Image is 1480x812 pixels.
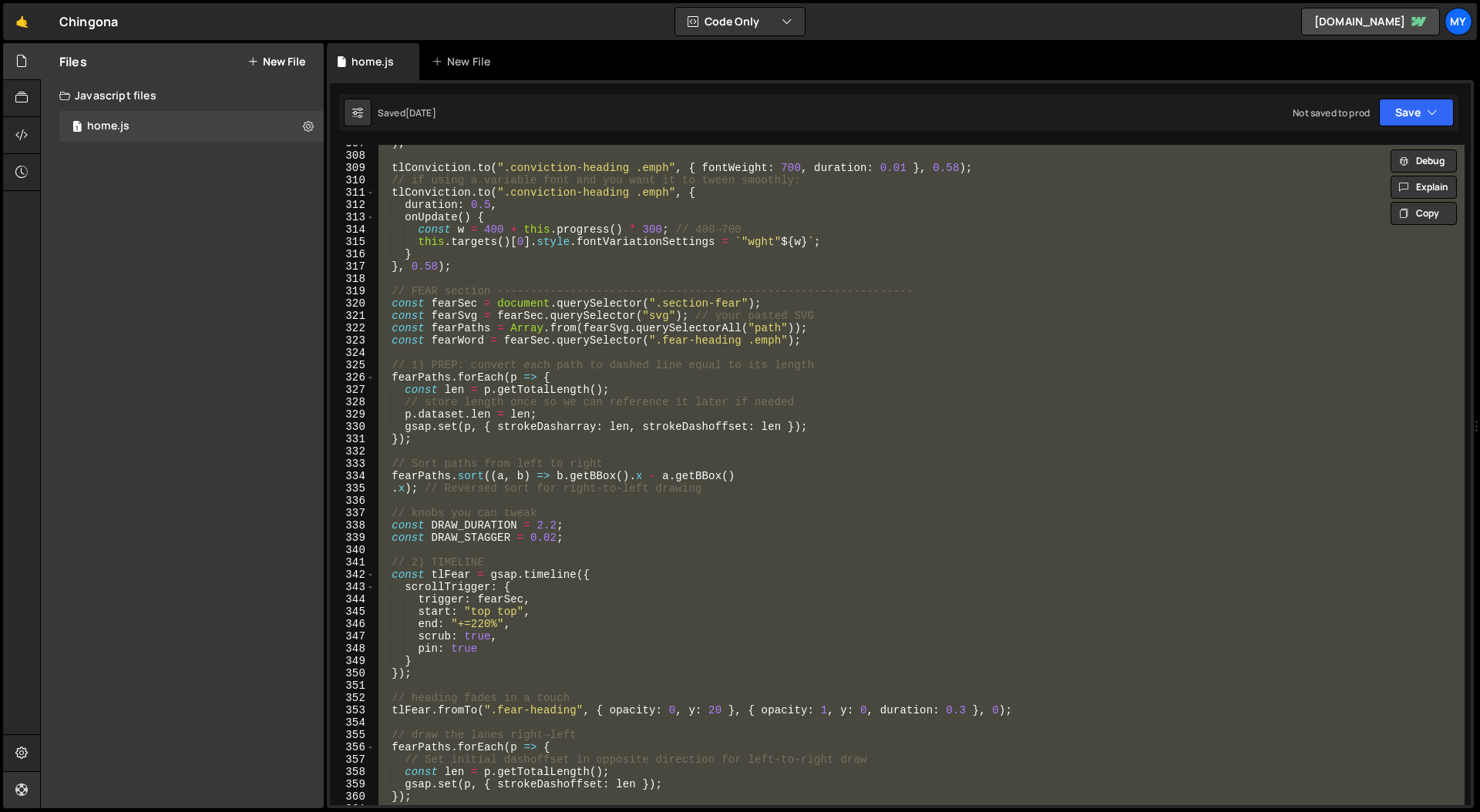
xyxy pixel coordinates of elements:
div: 338 [330,519,375,532]
div: 335 [330,482,375,495]
span: 1 [72,122,82,134]
button: Debug [1391,149,1457,173]
div: 316 [330,248,375,260]
div: home.js [351,54,394,69]
a: 🤙 [3,3,41,40]
div: 333 [330,458,375,470]
div: 348 [330,643,375,655]
div: 319 [330,285,375,297]
div: 311 [330,186,375,199]
div: 323 [330,334,375,347]
div: 346 [330,618,375,630]
div: 312 [330,199,375,211]
div: Chingona [59,12,118,31]
div: 313 [330,211,375,223]
div: 309 [330,162,375,174]
div: 328 [330,396,375,408]
div: Javascript files [41,80,324,111]
div: 317 [330,260,375,273]
div: [DATE] [405,106,436,119]
div: 343 [330,581,375,593]
div: 345 [330,606,375,618]
div: 354 [330,716,375,729]
div: 310 [330,174,375,186]
div: 334 [330,470,375,482]
div: 308 [330,149,375,162]
div: 314 [330,223,375,236]
div: 321 [330,310,375,322]
div: 327 [330,384,375,396]
h2: Files [59,53,87,70]
div: 349 [330,655,375,667]
div: 329 [330,408,375,421]
div: 324 [330,347,375,359]
div: 330 [330,421,375,433]
div: 322 [330,322,375,334]
div: 360 [330,790,375,803]
div: 347 [330,630,375,643]
div: 344 [330,593,375,606]
a: My [1445,8,1472,35]
div: 332 [330,445,375,458]
div: 355 [330,729,375,741]
div: New File [432,54,496,69]
button: Save [1379,99,1454,126]
div: 340 [330,544,375,556]
div: 337 [330,507,375,519]
div: 358 [330,766,375,778]
div: 351 [330,679,375,692]
div: home.js [87,119,129,133]
div: Not saved to prod [1293,106,1370,119]
div: 353 [330,704,375,716]
div: 315 [330,236,375,248]
a: [DOMAIN_NAME] [1301,8,1440,35]
button: Code Only [675,8,805,35]
div: 359 [330,778,375,790]
div: 350 [330,667,375,679]
div: 357 [330,753,375,766]
div: 352 [330,692,375,704]
div: 356 [330,741,375,753]
div: 336 [330,495,375,507]
div: 331 [330,433,375,445]
div: Saved [378,106,436,119]
div: 318 [330,273,375,285]
div: 326 [330,371,375,384]
button: Copy [1391,202,1457,225]
div: 325 [330,359,375,371]
div: 339 [330,532,375,544]
div: 16722/45723.js [59,111,324,142]
div: 341 [330,556,375,569]
button: Explain [1391,176,1457,199]
button: New File [247,55,305,68]
div: 320 [330,297,375,310]
div: 342 [330,569,375,581]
